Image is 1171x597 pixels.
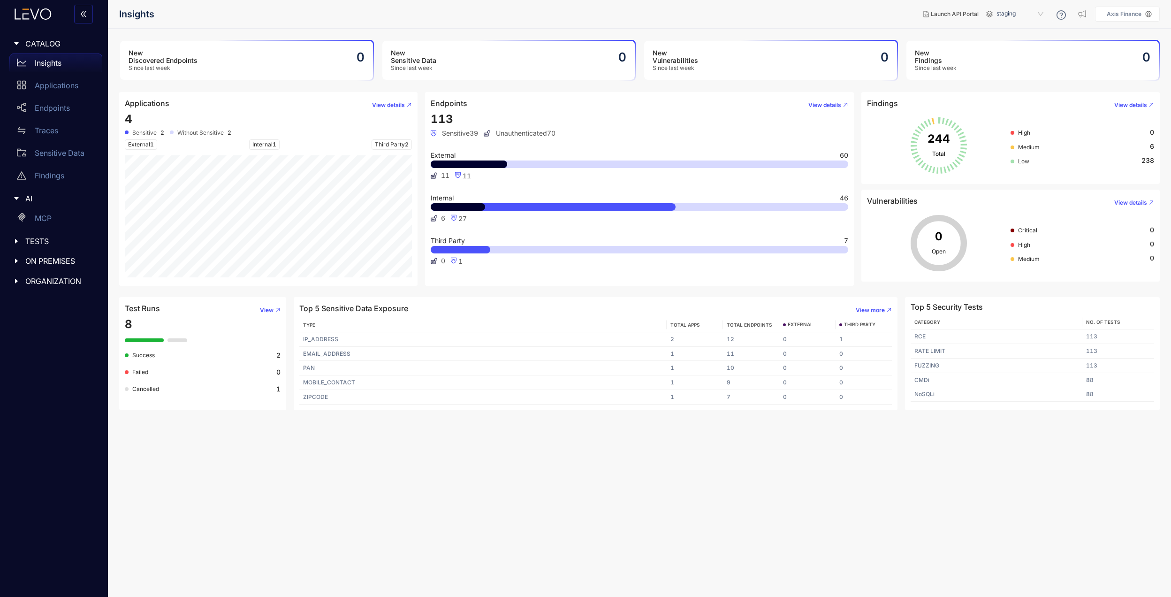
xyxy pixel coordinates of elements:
h4: Vulnerabilities [867,197,918,205]
td: 11 [723,347,779,361]
span: Medium [1018,255,1040,262]
td: 1 [667,347,723,361]
span: 60 [840,152,848,159]
span: double-left [80,10,87,19]
span: View details [1114,102,1147,108]
td: 9 [723,375,779,390]
span: caret-right [13,195,20,202]
span: caret-right [13,258,20,264]
span: Medium [1018,144,1040,151]
span: Category [914,319,940,325]
td: NoSQLi [911,387,1082,402]
span: 8 [125,317,132,331]
td: 2 [667,332,723,347]
td: 1 [667,375,723,390]
span: External [125,139,157,150]
span: 46 [840,195,848,201]
span: Since last week [653,65,698,71]
span: Unauthenticated 70 [484,130,555,137]
span: caret-right [13,40,20,47]
td: 0 [836,361,892,375]
button: View details [1107,195,1154,210]
span: TOTAL ENDPOINTS [727,322,772,328]
button: Launch API Portal [916,7,986,22]
h4: Top 5 Sensitive Data Exposure [299,304,408,313]
b: 1 [276,385,281,393]
td: 0 [836,347,892,361]
td: FUZZING [911,359,1082,373]
span: 6 [441,214,445,222]
td: 0 [779,332,836,347]
td: 0 [779,347,836,361]
td: 113 [1082,359,1154,373]
td: CMDi [911,373,1082,388]
p: Findings [35,171,64,180]
span: warning [17,171,26,180]
span: caret-right [13,238,20,245]
span: staging [996,7,1045,22]
span: High [1018,129,1030,136]
td: RATE LIMIT [911,344,1082,359]
div: ON PREMISES [6,251,102,271]
span: 0 [1150,226,1154,234]
span: Cancelled [132,385,159,392]
td: 7 [723,390,779,405]
span: caret-right [13,278,20,284]
span: Critical [1018,227,1037,234]
span: THIRD PARTY [844,322,875,328]
div: AI [6,189,102,208]
span: View details [808,102,841,108]
span: Without Sensitive [177,130,224,136]
span: 0 [1150,129,1154,136]
span: 1 [150,141,154,148]
span: 11 [441,172,449,179]
p: Axis Finance [1107,11,1141,17]
span: 6 [1150,143,1154,150]
td: 1 [836,332,892,347]
button: View details [1107,98,1154,113]
h4: Top 5 Security Tests [911,303,983,311]
h4: Findings [867,99,898,107]
h4: Endpoints [431,99,467,107]
b: 2 [276,352,281,359]
span: 27 [458,214,467,222]
span: ORGANIZATION [25,277,95,285]
h2: 0 [1142,50,1150,64]
span: Internal [431,195,454,201]
h3: New Findings [915,49,957,64]
td: EMAIL_ADDRESS [299,347,667,361]
td: IP_ADDRESS [299,332,667,347]
td: 12 [723,332,779,347]
span: 1 [458,257,463,265]
p: Insights [35,59,61,67]
span: View details [372,102,405,108]
td: 0 [779,361,836,375]
a: Endpoints [9,99,102,121]
span: Sensitive [132,130,157,136]
span: TESTS [25,237,95,245]
span: 11 [463,172,471,180]
span: 0 [1150,254,1154,262]
button: View details [365,98,412,113]
span: Since last week [915,65,957,71]
a: Findings [9,166,102,189]
h4: Test Runs [125,304,160,313]
b: 2 [160,130,164,136]
h2: 0 [357,50,365,64]
div: TESTS [6,231,102,251]
td: 0 [779,375,836,390]
td: MOBILE_CONTACT [299,375,667,390]
a: Traces [9,121,102,144]
button: View more [848,303,892,318]
span: EXTERNAL [788,322,813,328]
p: Traces [35,126,58,135]
span: 0 [1150,240,1154,248]
td: 88 [1082,387,1154,402]
td: 0 [836,375,892,390]
td: 88 [1082,373,1154,388]
span: 2 [405,141,409,148]
td: 0 [779,390,836,405]
span: swap [17,126,26,135]
span: No. of Tests [1086,319,1120,325]
h2: 0 [881,50,889,64]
